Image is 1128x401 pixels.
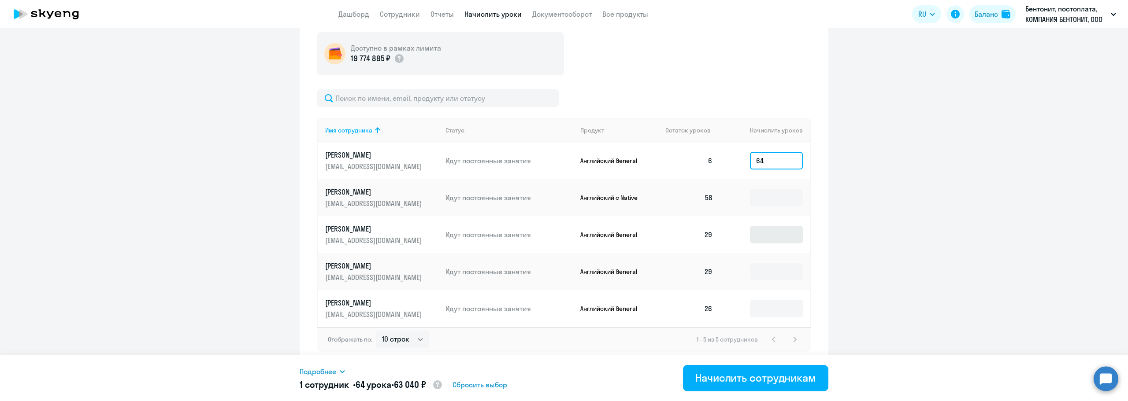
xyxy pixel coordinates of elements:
p: [PERSON_NAME] [325,187,424,197]
img: balance [1002,10,1010,18]
p: Идут постоянные занятия [445,230,573,239]
p: [PERSON_NAME] [325,261,424,271]
span: Сбросить выбор [453,379,507,390]
p: Идут постоянные занятия [445,304,573,313]
img: wallet-circle.png [324,43,345,64]
button: Бентонит, постоплата, КОМПАНИЯ БЕНТОНИТ, ООО [1021,4,1121,25]
p: Английский General [580,231,646,239]
button: Балансbalance [969,5,1016,23]
div: Продукт [580,126,659,134]
p: [PERSON_NAME] [325,298,424,308]
a: Все продукты [602,10,648,18]
div: Баланс [975,9,998,19]
p: [PERSON_NAME] [325,224,424,234]
div: Статус [445,126,464,134]
a: [PERSON_NAME][EMAIL_ADDRESS][DOMAIN_NAME] [325,224,438,245]
td: 26 [658,290,720,327]
p: [EMAIL_ADDRESS][DOMAIN_NAME] [325,309,424,319]
p: Английский General [580,157,646,165]
button: RU [912,5,941,23]
div: Остаток уроков [665,126,720,134]
span: Остаток уроков [665,126,711,134]
a: [PERSON_NAME][EMAIL_ADDRESS][DOMAIN_NAME] [325,298,438,319]
div: Имя сотрудника [325,126,438,134]
p: Бентонит, постоплата, КОМПАНИЯ БЕНТОНИТ, ООО [1025,4,1107,25]
p: Идут постоянные занятия [445,267,573,276]
p: Идут постоянные занятия [445,193,573,202]
p: Английский General [580,268,646,276]
input: Поиск по имени, email, продукту или статусу [317,89,559,107]
a: Документооборот [532,10,592,18]
p: [EMAIL_ADDRESS][DOMAIN_NAME] [325,272,424,282]
p: [PERSON_NAME] [325,150,424,160]
a: [PERSON_NAME][EMAIL_ADDRESS][DOMAIN_NAME] [325,187,438,208]
p: Идут постоянные занятия [445,156,573,166]
a: [PERSON_NAME][EMAIL_ADDRESS][DOMAIN_NAME] [325,150,438,171]
th: Начислить уроков [720,118,810,142]
p: Английский с Native [580,194,646,202]
a: Дашборд [338,10,369,18]
h5: 1 сотрудник • • [300,379,443,392]
div: Имя сотрудника [325,126,372,134]
span: 1 - 5 из 5 сотрудников [697,335,758,343]
h5: Доступно в рамках лимита [351,43,441,53]
span: RU [918,9,926,19]
div: Продукт [580,126,604,134]
a: Сотрудники [380,10,420,18]
a: [PERSON_NAME][EMAIL_ADDRESS][DOMAIN_NAME] [325,261,438,282]
td: 58 [658,179,720,216]
div: Статус [445,126,573,134]
span: Отображать по: [328,335,372,343]
button: Начислить сотрудникам [683,365,828,391]
a: Отчеты [430,10,454,18]
p: Английский General [580,305,646,313]
a: Начислить уроки [464,10,522,18]
td: 29 [658,216,720,253]
span: 64 урока [356,379,391,390]
div: Начислить сотрудникам [695,371,816,385]
td: 29 [658,253,720,290]
td: 6 [658,142,720,179]
p: [EMAIL_ADDRESS][DOMAIN_NAME] [325,199,424,208]
span: 63 040 ₽ [394,379,426,390]
span: Подробнее [300,366,336,377]
p: [EMAIL_ADDRESS][DOMAIN_NAME] [325,235,424,245]
p: 19 774 885 ₽ [351,53,390,64]
p: [EMAIL_ADDRESS][DOMAIN_NAME] [325,162,424,171]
